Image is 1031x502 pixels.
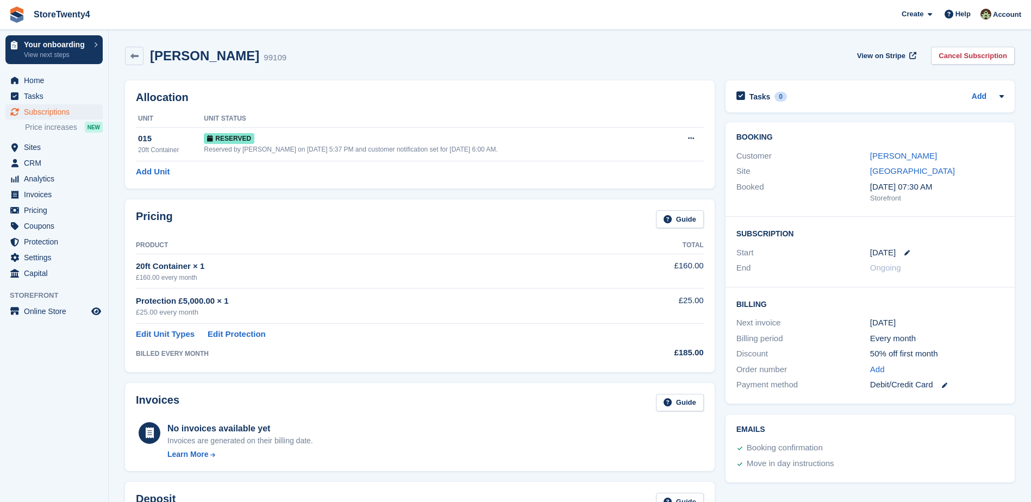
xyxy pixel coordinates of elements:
[736,425,1004,434] h2: Emails
[598,254,703,288] td: £160.00
[870,317,1004,329] div: [DATE]
[138,133,204,145] div: 015
[24,140,89,155] span: Sites
[90,305,103,318] a: Preview store
[870,348,1004,360] div: 50% off first month
[138,145,204,155] div: 20ft Container
[10,290,108,301] span: Storefront
[980,9,991,20] img: Lee Hanlon
[136,110,204,128] th: Unit
[5,35,103,64] a: Your onboarding View next steps
[5,187,103,202] a: menu
[870,379,1004,391] div: Debit/Credit Card
[136,307,598,318] div: £25.00 every month
[5,155,103,171] a: menu
[5,89,103,104] a: menu
[853,47,918,65] a: View on Stripe
[24,234,89,249] span: Protection
[870,151,937,160] a: [PERSON_NAME]
[870,363,885,376] a: Add
[264,52,286,64] div: 99109
[774,92,787,102] div: 0
[5,234,103,249] a: menu
[24,89,89,104] span: Tasks
[9,7,25,23] img: stora-icon-8386f47178a22dfd0bd8f6a31ec36ba5ce8667c1dd55bd0f319d3a0aa187defe.svg
[136,166,170,178] a: Add Unit
[931,47,1015,65] a: Cancel Subscription
[5,250,103,265] a: menu
[870,166,955,175] a: [GEOGRAPHIC_DATA]
[736,133,1004,142] h2: Booking
[150,48,259,63] h2: [PERSON_NAME]
[167,422,313,435] div: No invoices available yet
[870,247,896,259] time: 2025-08-13 23:00:00 UTC
[136,91,704,104] h2: Allocation
[598,237,703,254] th: Total
[208,328,266,341] a: Edit Protection
[902,9,923,20] span: Create
[24,304,89,319] span: Online Store
[736,348,870,360] div: Discount
[870,263,901,272] span: Ongoing
[5,104,103,120] a: menu
[993,9,1021,20] span: Account
[24,50,89,60] p: View next steps
[870,193,1004,204] div: Storefront
[747,457,834,470] div: Move in day instructions
[736,379,870,391] div: Payment method
[24,218,89,234] span: Coupons
[598,288,703,324] td: £25.00
[24,203,89,218] span: Pricing
[598,347,703,359] div: £185.00
[85,122,103,133] div: NEW
[736,317,870,329] div: Next invoice
[136,295,598,308] div: Protection £5,000.00 × 1
[5,218,103,234] a: menu
[136,260,598,273] div: 20ft Container × 1
[24,104,89,120] span: Subscriptions
[972,91,986,103] a: Add
[857,51,905,61] span: View on Stripe
[136,273,598,283] div: £160.00 every month
[136,394,179,412] h2: Invoices
[747,442,823,455] div: Booking confirmation
[25,122,77,133] span: Price increases
[736,150,870,162] div: Customer
[24,266,89,281] span: Capital
[25,121,103,133] a: Price increases NEW
[167,449,313,460] a: Learn More
[204,110,667,128] th: Unit Status
[167,449,208,460] div: Learn More
[24,155,89,171] span: CRM
[5,140,103,155] a: menu
[955,9,971,20] span: Help
[24,171,89,186] span: Analytics
[24,250,89,265] span: Settings
[736,181,870,204] div: Booked
[24,41,89,48] p: Your onboarding
[749,92,771,102] h2: Tasks
[736,247,870,259] div: Start
[5,171,103,186] a: menu
[24,73,89,88] span: Home
[5,73,103,88] a: menu
[736,363,870,376] div: Order number
[204,145,667,154] div: Reserved by [PERSON_NAME] on [DATE] 5:37 PM and customer notification set for [DATE] 6:00 AM.
[870,181,1004,193] div: [DATE] 07:30 AM
[656,394,704,412] a: Guide
[5,203,103,218] a: menu
[136,328,195,341] a: Edit Unit Types
[136,237,598,254] th: Product
[204,133,254,144] span: Reserved
[656,210,704,228] a: Guide
[24,187,89,202] span: Invoices
[736,262,870,274] div: End
[167,435,313,447] div: Invoices are generated on their billing date.
[136,210,173,228] h2: Pricing
[5,304,103,319] a: menu
[736,165,870,178] div: Site
[736,332,870,345] div: Billing period
[136,349,598,359] div: BILLED EVERY MONTH
[29,5,95,23] a: StoreTwenty4
[736,298,1004,309] h2: Billing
